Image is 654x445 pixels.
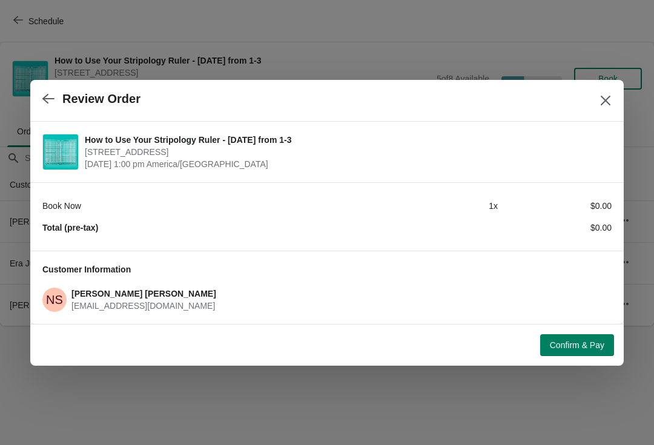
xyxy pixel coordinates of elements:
span: [DATE] 1:00 pm America/[GEOGRAPHIC_DATA] [85,158,606,170]
span: Customer Information [42,265,131,274]
img: How to Use Your Stripology Ruler - Wednesday September 17 from 1-3 | 1711 West Battlefield Road, ... [43,134,78,170]
div: 1 x [384,200,498,212]
button: Close [595,90,616,111]
button: Confirm & Pay [540,334,614,356]
span: [PERSON_NAME] [PERSON_NAME] [71,289,216,298]
span: Confirm & Pay [550,340,604,350]
span: [STREET_ADDRESS] [85,146,606,158]
span: Nancy [42,288,67,312]
div: Book Now [42,200,384,212]
strong: Total (pre-tax) [42,223,98,232]
span: [EMAIL_ADDRESS][DOMAIN_NAME] [71,301,215,311]
div: $0.00 [498,222,612,234]
text: NS [46,293,63,306]
div: $0.00 [498,200,612,212]
span: How to Use Your Stripology Ruler - [DATE] from 1-3 [85,134,606,146]
h2: Review Order [62,92,140,106]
